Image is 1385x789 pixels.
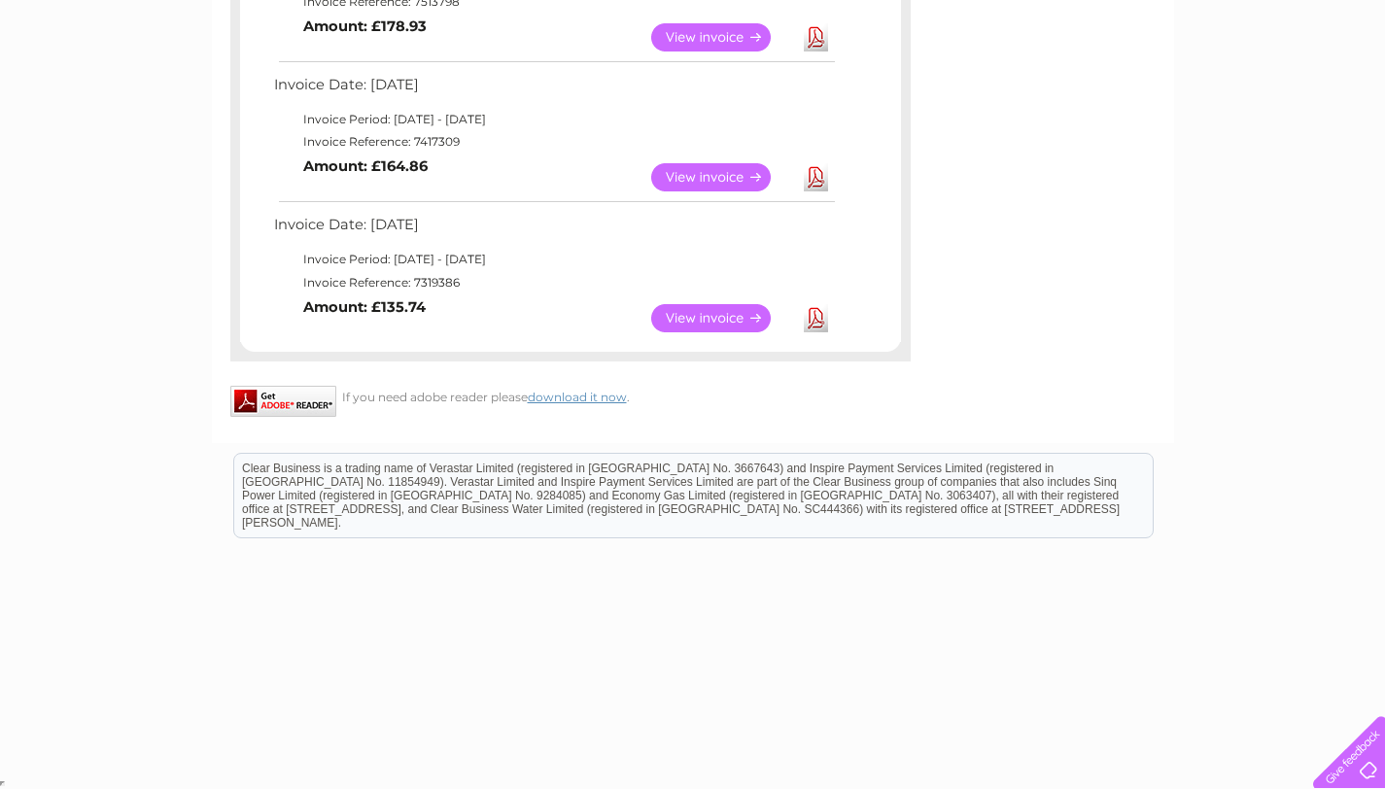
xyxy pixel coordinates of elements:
a: View [651,23,794,51]
img: logo.png [49,51,148,110]
a: Water [1043,83,1080,97]
a: Download [804,304,828,332]
a: View [651,304,794,332]
a: Log out [1322,83,1368,97]
a: 0333 014 3131 [1019,10,1153,34]
td: Invoice Period: [DATE] - [DATE] [269,248,838,271]
a: Telecoms [1146,83,1204,97]
a: View [651,163,794,191]
a: Contact [1256,83,1303,97]
td: Invoice Period: [DATE] - [DATE] [269,108,838,131]
a: Energy [1091,83,1134,97]
div: Clear Business is a trading name of Verastar Limited (registered in [GEOGRAPHIC_DATA] No. 3667643... [234,11,1153,94]
b: Amount: £164.86 [303,157,428,175]
a: Download [804,163,828,191]
td: Invoice Reference: 7319386 [269,271,838,294]
a: download it now [528,390,627,404]
a: Blog [1216,83,1244,97]
td: Invoice Date: [DATE] [269,72,838,108]
b: Amount: £178.93 [303,17,427,35]
a: Download [804,23,828,51]
div: If you need adobe reader please . [230,386,911,404]
td: Invoice Date: [DATE] [269,212,838,248]
b: Amount: £135.74 [303,298,426,316]
td: Invoice Reference: 7417309 [269,130,838,154]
